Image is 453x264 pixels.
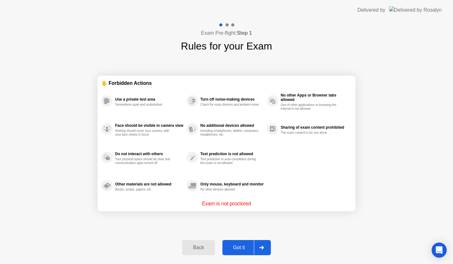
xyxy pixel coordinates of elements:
[115,123,183,128] div: Face should be visible in camera view
[200,97,264,102] div: Turn off noise-making devices
[222,240,271,255] button: Got it
[202,200,251,208] p: Exam is not proctored
[101,79,352,87] div: ✋ Forbidden Actions
[200,182,264,186] div: Only mouse, keyboard and monitor
[432,243,447,258] div: Open Intercom Messenger
[281,131,340,135] div: The exam content is for you alone
[115,97,183,102] div: Use a private test area
[281,125,349,130] div: Sharing of exam content prohibited
[237,30,252,36] b: Step 1
[115,188,175,191] div: Books, scripts, papers, etc
[181,38,272,54] h1: Rules for your Exam
[200,103,260,107] div: Check for noisy devices and ambient noise
[115,182,183,186] div: Other materials are not allowed
[200,129,260,137] div: Including smartphones, tablets, computers, headphones, etc.
[115,129,175,137] div: Nothing should cover your camera, with your face clearly in focus
[184,245,213,250] div: Back
[281,93,349,102] div: No other Apps or Browser tabs allowed
[201,29,252,37] h4: Exam Pre-flight:
[200,157,260,165] div: Text prediction or auto-completion during the exam is not allowed
[182,240,215,255] button: Back
[200,188,260,191] div: No other devices allowed
[115,152,183,156] div: Do not interact with others
[281,103,340,111] div: Use of other applications or browsing the internet is not allowed
[115,157,175,165] div: Your physical space should be clear and communication apps turned off
[115,103,175,107] div: Somewhere quiet and undisturbed
[200,123,264,128] div: No additional devices allowed
[224,245,254,250] div: Got it
[357,6,385,14] div: Delivered by
[200,152,264,156] div: Text prediction is not allowed
[389,6,442,14] img: Delivered by Rosalyn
